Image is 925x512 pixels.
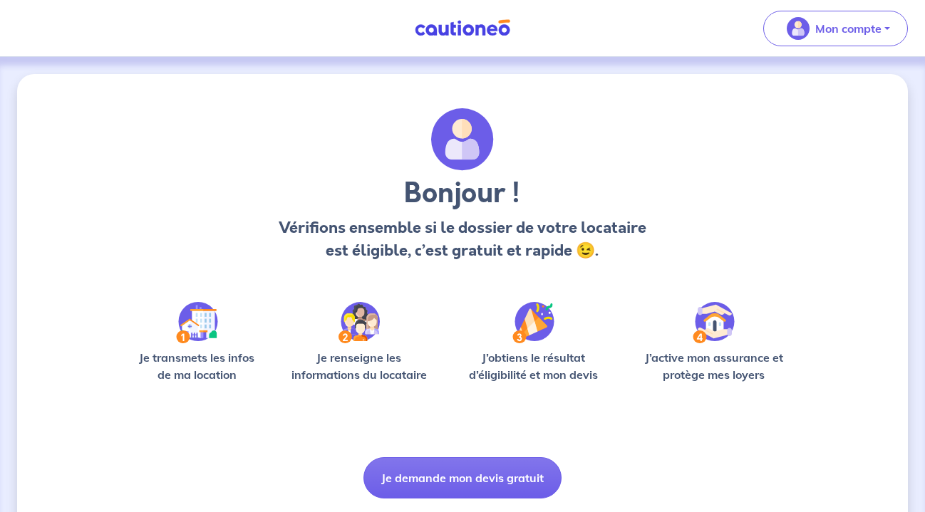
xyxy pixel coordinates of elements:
button: illu_account_valid_menu.svgMon compte [763,11,908,46]
p: Mon compte [815,20,882,37]
p: Vérifions ensemble si le dossier de votre locataire est éligible, c’est gratuit et rapide 😉. [274,216,650,262]
button: Je demande mon devis gratuit [363,457,562,498]
img: archivate [431,108,494,171]
p: J’active mon assurance et protège mes loyers [634,349,794,383]
img: /static/bfff1cf634d835d9112899e6a3df1a5d/Step-4.svg [693,302,735,343]
img: Cautioneo [409,19,516,37]
p: J’obtiens le résultat d’éligibilité et mon devis [456,349,611,383]
img: /static/c0a346edaed446bb123850d2d04ad552/Step-2.svg [339,302,380,343]
img: illu_account_valid_menu.svg [787,17,810,40]
p: Je renseigne les informations du locataire [285,349,433,383]
img: /static/f3e743aab9439237c3e2196e4328bba9/Step-3.svg [512,302,554,343]
p: Je transmets les infos de ma location [131,349,262,383]
h3: Bonjour ! [274,177,650,211]
img: /static/90a569abe86eec82015bcaae536bd8e6/Step-1.svg [176,302,218,343]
